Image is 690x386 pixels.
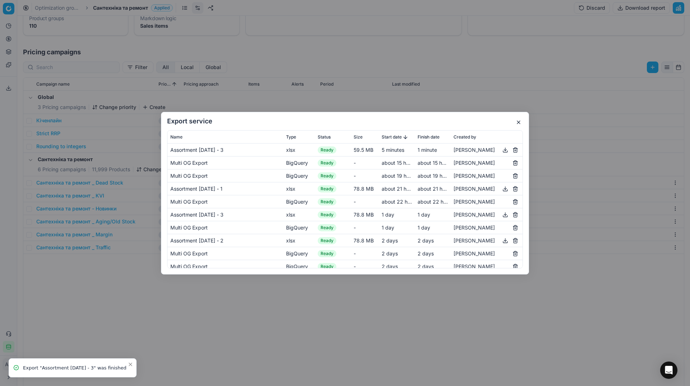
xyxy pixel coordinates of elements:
span: Name [170,134,183,140]
span: 1 minute [418,146,437,153]
span: about 15 hours [418,159,452,165]
span: Finish date [418,134,440,140]
div: Multi OG Export [170,159,280,166]
span: 2 days [382,263,398,269]
div: Multi OG Export [170,172,280,179]
div: Multi OG Export [170,224,280,231]
div: 59.5 MB [354,146,376,153]
h2: Export service [167,118,523,124]
span: Ready [318,146,336,154]
button: Sorted by Start date descending [402,133,409,140]
div: [PERSON_NAME] [454,158,520,167]
div: [PERSON_NAME] [454,197,520,206]
div: Multi OG Export [170,263,280,270]
div: BigQuery [286,198,312,205]
span: 1 day [382,211,394,217]
span: 2 days [418,263,434,269]
div: BigQuery [286,159,312,166]
span: Ready [318,159,336,167]
span: Ready [318,237,336,244]
div: [PERSON_NAME] [454,236,520,245]
div: [PERSON_NAME] [454,145,520,154]
div: BigQuery [286,263,312,270]
div: [PERSON_NAME] [454,249,520,258]
div: Multi OG Export [170,198,280,205]
div: BigQuery [286,250,312,257]
span: about 22 hours [418,198,454,204]
span: 1 day [382,224,394,230]
div: xlsx [286,211,312,218]
span: about 22 hours [382,198,418,204]
div: - [354,250,376,257]
div: 78.8 MB [354,185,376,192]
span: Ready [318,198,336,205]
span: Ready [318,263,336,270]
span: about 19 hours [418,172,452,178]
span: Ready [318,172,336,180]
span: Ready [318,224,336,231]
span: Ready [318,211,336,218]
div: xlsx [286,237,312,244]
div: [PERSON_NAME] [454,210,520,219]
div: - [354,172,376,179]
div: - [354,224,376,231]
span: 2 days [382,237,398,243]
span: 2 days [382,250,398,256]
span: 5 minutes [382,146,404,153]
span: Size [354,134,363,140]
span: 1 day [418,224,430,230]
span: 2 days [418,250,434,256]
span: about 19 hours [382,172,417,178]
span: Start date [382,134,402,140]
span: Type [286,134,296,140]
span: about 15 hours [382,159,416,165]
span: 1 day [418,211,430,217]
div: Assortment [DATE] - 3 [170,211,280,218]
div: [PERSON_NAME] [454,262,520,271]
div: Assortment [DATE] - 3 [170,146,280,153]
span: Ready [318,185,336,192]
div: [PERSON_NAME] [454,223,520,232]
div: Multi OG Export [170,250,280,257]
span: Status [318,134,331,140]
span: Created by [454,134,476,140]
div: - [354,263,376,270]
div: - [354,198,376,205]
div: BigQuery [286,224,312,231]
div: Assortment [DATE] - 2 [170,237,280,244]
span: about 21 hours [418,185,452,191]
div: 78.8 MB [354,237,376,244]
div: 78.8 MB [354,211,376,218]
span: 2 days [418,237,434,243]
div: Assortment [DATE] - 1 [170,185,280,192]
span: about 21 hours [382,185,417,191]
div: xlsx [286,185,312,192]
div: [PERSON_NAME] [454,184,520,193]
div: [PERSON_NAME] [454,171,520,180]
div: BigQuery [286,172,312,179]
div: - [354,159,376,166]
div: xlsx [286,146,312,153]
span: Ready [318,250,336,257]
